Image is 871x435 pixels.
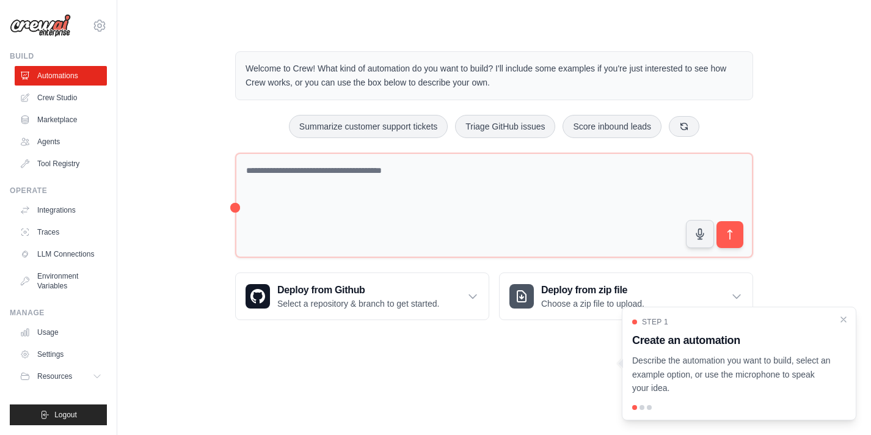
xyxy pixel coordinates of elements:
p: Welcome to Crew! What kind of automation do you want to build? I'll include some examples if you'... [246,62,743,90]
a: Settings [15,345,107,364]
button: Score inbound leads [563,115,661,138]
p: Choose a zip file to upload. [541,298,644,310]
button: Close walkthrough [839,315,848,324]
a: Agents [15,132,107,152]
span: Step 1 [642,317,668,327]
h3: Deploy from Github [277,283,439,298]
a: Usage [15,323,107,342]
div: Operate [10,186,107,196]
p: Select a repository & branch to get started. [277,298,439,310]
h3: Create an automation [632,332,831,349]
span: Logout [54,410,77,420]
span: Resources [37,371,72,381]
h3: Deploy from zip file [541,283,644,298]
img: Logo [10,14,71,37]
button: Resources [15,367,107,386]
a: Automations [15,66,107,86]
button: Logout [10,404,107,425]
button: Triage GitHub issues [455,115,555,138]
a: Marketplace [15,110,107,130]
button: Summarize customer support tickets [289,115,448,138]
p: Describe the automation you want to build, select an example option, or use the microphone to spe... [632,354,831,395]
a: Crew Studio [15,88,107,108]
a: Traces [15,222,107,242]
a: Environment Variables [15,266,107,296]
a: Tool Registry [15,154,107,174]
div: Manage [10,308,107,318]
div: Build [10,51,107,61]
a: LLM Connections [15,244,107,264]
a: Integrations [15,200,107,220]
